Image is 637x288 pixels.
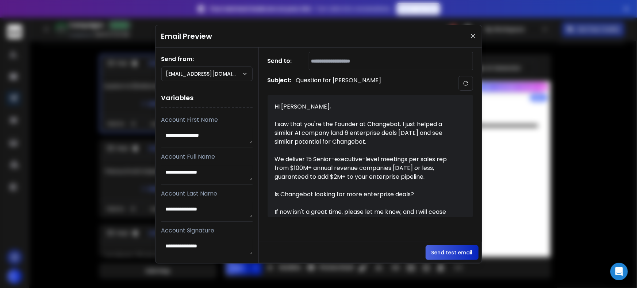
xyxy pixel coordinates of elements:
[166,70,242,77] p: [EMAIL_ADDRESS][DOMAIN_NAME]
[161,88,253,108] h1: Variables
[268,57,297,65] h1: Send to:
[161,226,253,235] p: Account Signature
[426,245,479,260] button: Send test email
[161,189,253,198] p: Account Last Name
[161,152,253,161] p: Account Full Name
[161,55,253,64] h1: Send from:
[610,263,628,280] div: Open Intercom Messenger
[275,102,457,225] div: Hi [PERSON_NAME], I saw that you're the Founder at Changebot. I just helped a similar AI company ...
[296,76,381,91] p: Question for [PERSON_NAME]
[161,115,253,124] p: Account First Name
[161,31,212,41] h1: Email Preview
[268,76,292,91] h1: Subject:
